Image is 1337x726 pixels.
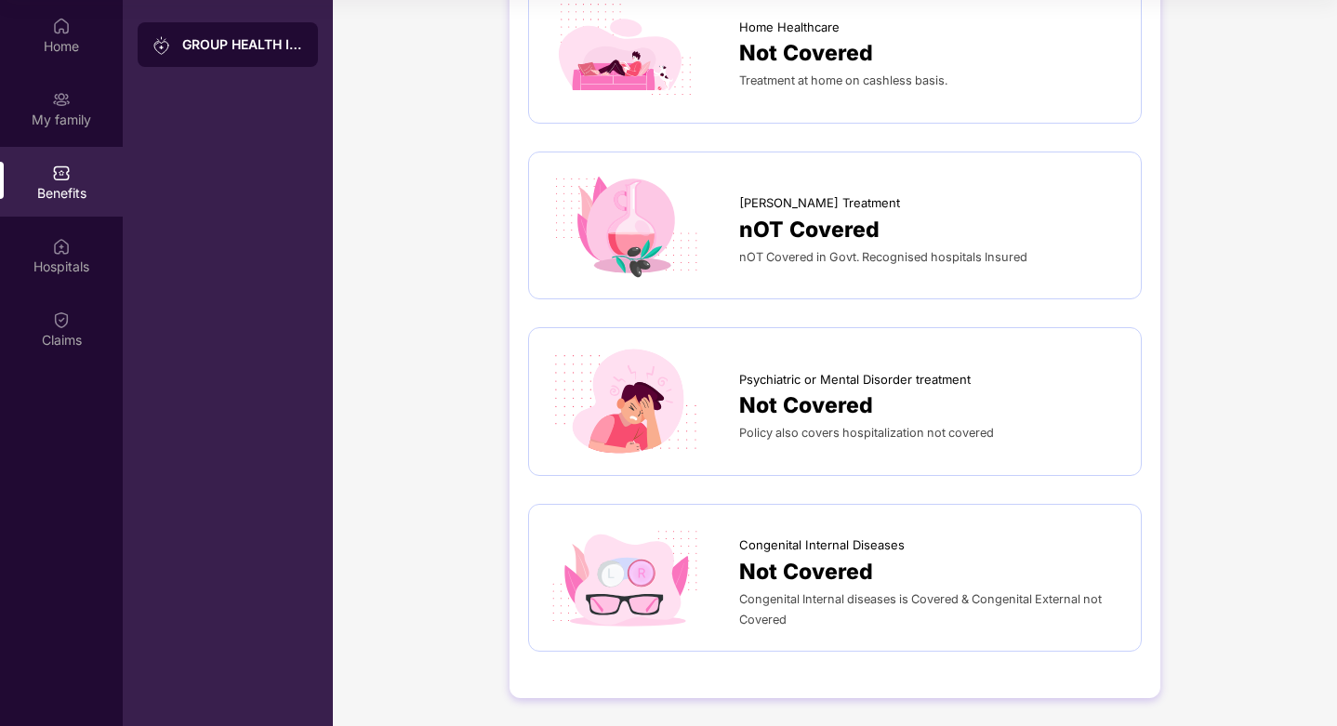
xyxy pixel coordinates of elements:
[739,592,1102,627] span: Congenital Internal diseases is Covered & Congenital External not Covered
[52,17,71,35] img: svg+xml;base64,PHN2ZyBpZD0iSG9tZSIgeG1sbnM9Imh0dHA6Ly93d3cudzMub3JnLzIwMDAvc3ZnIiB3aWR0aD0iMjAiIG...
[52,90,71,109] img: svg+xml;base64,PHN2ZyB3aWR0aD0iMjAiIGhlaWdodD0iMjAiIHZpZXdCb3g9IjAgMCAyMCAyMCIgZmlsbD0ibm9uZSIgeG...
[739,213,880,246] span: nOT Covered
[739,36,873,70] span: Not Covered
[739,370,971,389] span: Psychiatric or Mental Disorder treatment
[739,18,840,36] span: Home Healthcare
[739,73,947,87] span: Treatment at home on cashless basis.
[52,164,71,182] img: svg+xml;base64,PHN2ZyBpZD0iQmVuZWZpdHMiIHhtbG5zPSJodHRwOi8vd3d3LnczLm9yZy8yMDAwL3N2ZyIgd2lkdGg9Ij...
[739,535,905,554] span: Congenital Internal Diseases
[182,35,303,54] div: GROUP HEALTH INSURANCE
[739,250,1027,264] span: nOT Covered in Govt. Recognised hospitals Insured
[52,237,71,256] img: svg+xml;base64,PHN2ZyBpZD0iSG9zcGl0YWxzIiB4bWxucz0iaHR0cDovL3d3dy53My5vcmcvMjAwMC9zdmciIHdpZHRoPS...
[739,193,900,212] span: [PERSON_NAME] Treatment
[548,523,705,633] img: icon
[739,555,873,588] span: Not Covered
[548,171,705,281] img: icon
[739,426,994,440] span: Policy also covers hospitalization not covered
[52,310,71,329] img: svg+xml;base64,PHN2ZyBpZD0iQ2xhaW0iIHhtbG5zPSJodHRwOi8vd3d3LnczLm9yZy8yMDAwL3N2ZyIgd2lkdGg9IjIwIi...
[739,389,873,422] span: Not Covered
[152,36,171,55] img: svg+xml;base64,PHN2ZyB3aWR0aD0iMjAiIGhlaWdodD0iMjAiIHZpZXdCb3g9IjAgMCAyMCAyMCIgZmlsbD0ibm9uZSIgeG...
[548,347,705,456] img: icon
